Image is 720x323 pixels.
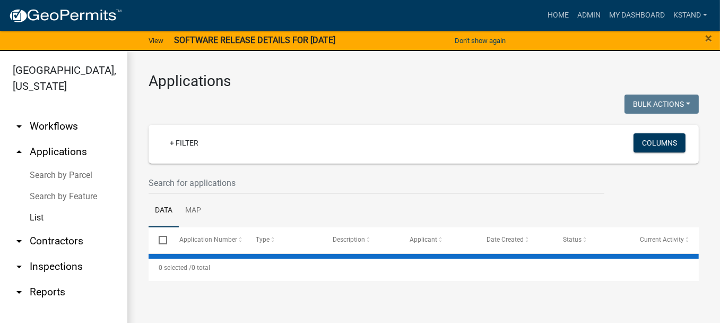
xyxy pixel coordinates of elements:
[640,236,684,243] span: Current Activity
[605,5,669,25] a: My Dashboard
[323,227,400,253] datatable-header-cell: Description
[149,254,699,281] div: 0 total
[13,286,25,299] i: arrow_drop_down
[563,236,582,243] span: Status
[624,95,699,114] button: Bulk Actions
[705,31,712,46] span: ×
[149,72,699,90] h3: Applications
[333,236,365,243] span: Description
[573,5,605,25] a: Admin
[149,194,179,228] a: Data
[669,5,712,25] a: kstand
[149,172,604,194] input: Search for applications
[410,236,437,243] span: Applicant
[246,227,323,253] datatable-header-cell: Type
[179,194,207,228] a: Map
[543,5,573,25] a: Home
[705,32,712,45] button: Close
[400,227,476,253] datatable-header-cell: Applicant
[630,227,707,253] datatable-header-cell: Current Activity
[149,227,169,253] datatable-header-cell: Select
[256,236,270,243] span: Type
[450,32,510,49] button: Don't show again
[13,235,25,248] i: arrow_drop_down
[159,264,192,271] span: 0 selected /
[144,32,168,49] a: View
[476,227,553,253] datatable-header-cell: Date Created
[179,236,237,243] span: Application Number
[174,35,335,45] strong: SOFTWARE RELEASE DETAILS FOR [DATE]
[169,227,246,253] datatable-header-cell: Application Number
[161,133,207,152] a: + Filter
[13,146,25,158] i: arrow_drop_up
[13,260,25,273] i: arrow_drop_down
[553,227,630,253] datatable-header-cell: Status
[487,236,524,243] span: Date Created
[13,120,25,133] i: arrow_drop_down
[634,133,686,152] button: Columns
